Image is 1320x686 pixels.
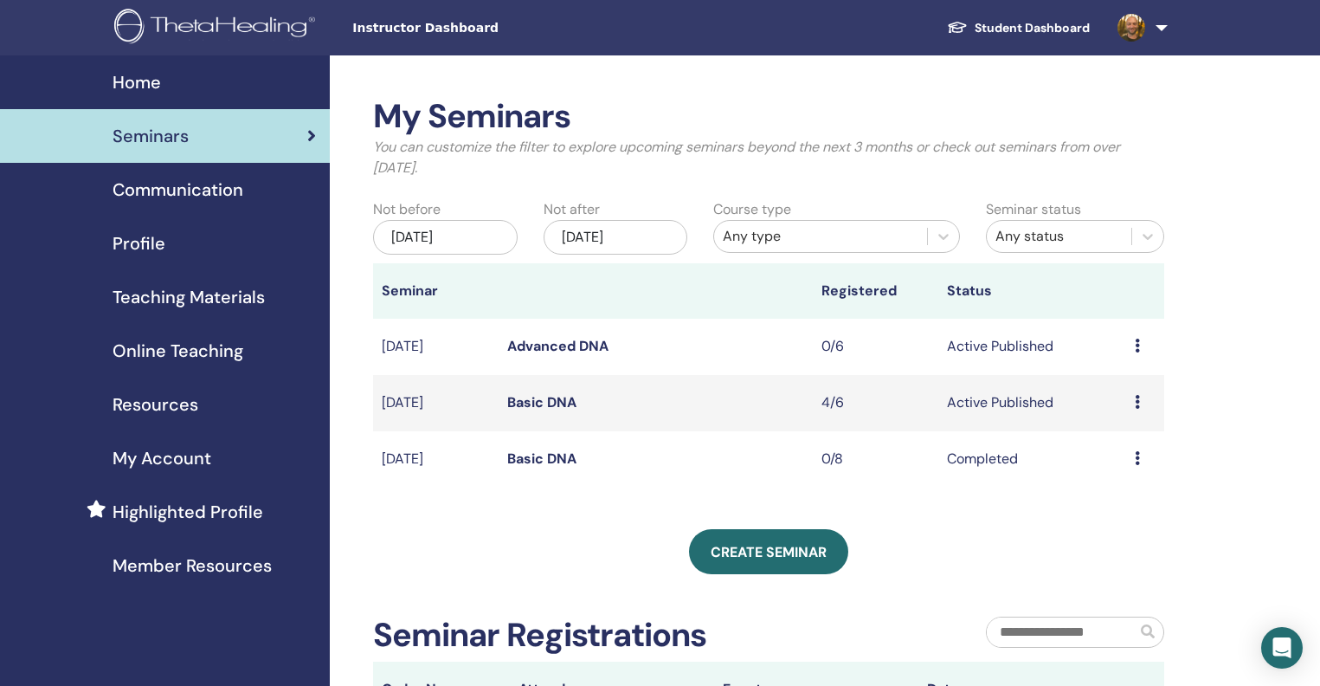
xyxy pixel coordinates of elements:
[373,199,441,220] label: Not before
[938,263,1127,319] th: Status
[113,499,263,525] span: Highlighted Profile
[813,375,938,431] td: 4/6
[813,431,938,488] td: 0/8
[113,177,243,203] span: Communication
[373,220,518,255] div: [DATE]
[689,529,848,574] a: Create seminar
[813,319,938,375] td: 0/6
[1261,627,1303,669] div: Open Intercom Messenger
[933,12,1104,44] a: Student Dashboard
[113,230,165,256] span: Profile
[813,263,938,319] th: Registered
[352,19,612,37] span: Instructor Dashboard
[507,393,576,411] a: Basic DNA
[114,9,321,48] img: logo.png
[723,226,918,247] div: Any type
[113,553,272,579] span: Member Resources
[938,375,1127,431] td: Active Published
[113,123,189,149] span: Seminars
[373,263,499,319] th: Seminar
[544,199,600,220] label: Not after
[373,375,499,431] td: [DATE]
[373,431,499,488] td: [DATE]
[373,97,1164,137] h2: My Seminars
[507,337,608,355] a: Advanced DNA
[711,543,827,561] span: Create seminar
[113,445,211,471] span: My Account
[113,338,243,364] span: Online Teaching
[938,431,1127,488] td: Completed
[986,199,1081,220] label: Seminar status
[544,220,688,255] div: [DATE]
[373,137,1164,178] p: You can customize the filter to explore upcoming seminars beyond the next 3 months or check out s...
[995,226,1123,247] div: Any status
[1117,14,1145,42] img: default.jpg
[507,450,576,468] a: Basic DNA
[938,319,1127,375] td: Active Published
[113,284,265,310] span: Teaching Materials
[373,319,499,375] td: [DATE]
[373,616,706,656] h2: Seminar Registrations
[113,392,198,417] span: Resources
[713,199,791,220] label: Course type
[947,20,968,35] img: graduation-cap-white.svg
[113,69,161,95] span: Home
